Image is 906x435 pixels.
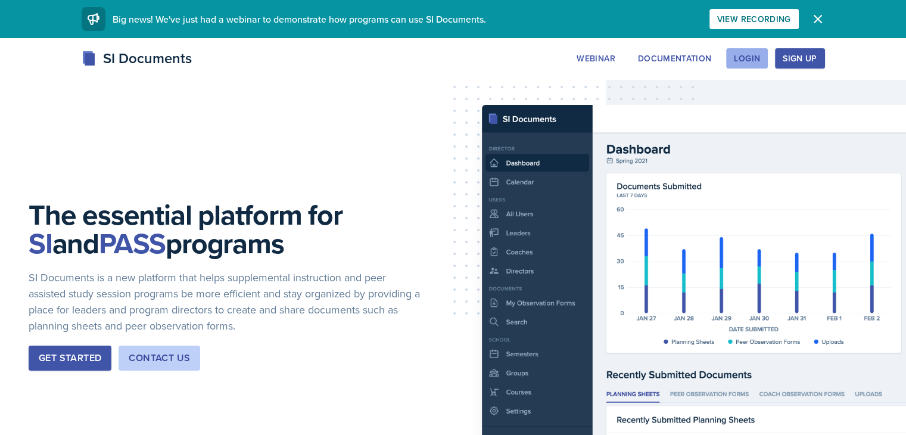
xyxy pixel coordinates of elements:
[119,346,200,371] button: Contact Us
[129,351,190,365] div: Contact Us
[630,48,720,69] button: Documentation
[775,48,824,69] button: Sign Up
[734,54,760,63] div: Login
[569,48,622,69] button: Webinar
[82,48,192,69] div: SI Documents
[577,54,615,63] div: Webinar
[39,351,101,365] div: Get Started
[113,13,486,26] span: Big news! We've just had a webinar to demonstrate how programs can use SI Documents.
[638,54,712,63] div: Documentation
[709,9,799,29] button: View Recording
[783,54,817,63] div: Sign Up
[717,14,791,24] div: View Recording
[726,48,768,69] button: Login
[29,346,111,371] button: Get Started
